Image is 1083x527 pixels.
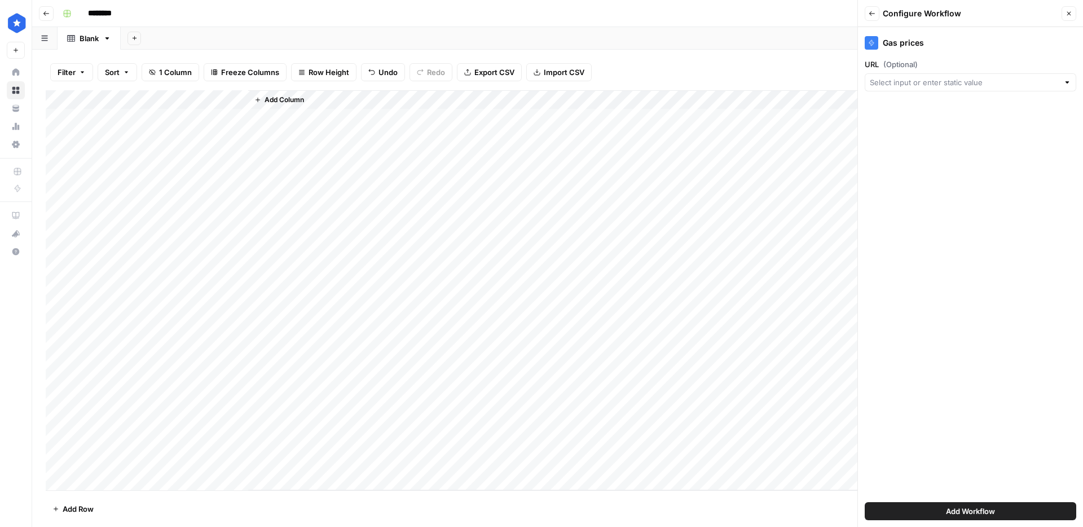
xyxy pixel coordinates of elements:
div: Gas prices [865,36,1076,50]
a: Blank [58,27,121,50]
a: AirOps Academy [7,207,25,225]
span: Add Column [265,95,304,105]
a: Your Data [7,99,25,117]
span: Redo [427,67,445,78]
span: Freeze Columns [221,67,279,78]
span: Export CSV [474,67,514,78]
button: Add Row [46,500,100,518]
img: ConsumerAffairs Logo [7,13,27,33]
span: Undo [378,67,398,78]
button: Filter [50,63,93,81]
button: Import CSV [526,63,592,81]
button: What's new? [7,225,25,243]
a: Browse [7,81,25,99]
span: (Optional) [883,59,918,70]
button: Help + Support [7,243,25,261]
span: Import CSV [544,67,584,78]
a: Home [7,63,25,81]
a: Settings [7,135,25,153]
a: Usage [7,117,25,135]
span: Filter [58,67,76,78]
div: What's new? [7,225,24,242]
span: Sort [105,67,120,78]
span: 1 Column [159,67,192,78]
button: Freeze Columns [204,63,287,81]
div: Blank [80,33,99,44]
button: 1 Column [142,63,199,81]
button: Row Height [291,63,356,81]
input: Select input or enter static value [870,77,1059,88]
button: Add Workflow [865,502,1076,520]
label: URL [865,59,1076,70]
span: Row Height [309,67,349,78]
button: Export CSV [457,63,522,81]
span: Add Workflow [946,506,995,517]
button: Workspace: ConsumerAffairs [7,9,25,37]
button: Add Column [250,93,309,107]
button: Redo [410,63,452,81]
span: Add Row [63,503,94,515]
button: Sort [98,63,137,81]
button: Undo [361,63,405,81]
